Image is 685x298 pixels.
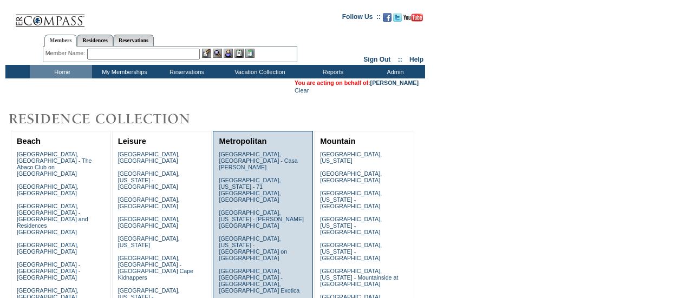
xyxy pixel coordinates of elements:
img: b_edit.gif [202,49,211,58]
div: Member Name: [45,49,87,58]
a: Help [409,56,423,63]
img: View [213,49,222,58]
img: Destinations by Exclusive Resorts [5,108,217,130]
a: Clear [295,87,309,94]
a: [GEOGRAPHIC_DATA], [US_STATE] [320,151,382,164]
a: [GEOGRAPHIC_DATA], [US_STATE] - Mountainside at [GEOGRAPHIC_DATA] [320,268,398,287]
a: [GEOGRAPHIC_DATA], [US_STATE] - [GEOGRAPHIC_DATA] [320,216,382,235]
a: [GEOGRAPHIC_DATA], [GEOGRAPHIC_DATA] - The Abaco Club on [GEOGRAPHIC_DATA] [17,151,92,177]
a: Mountain [320,137,355,145]
img: Become our fan on Facebook [383,13,392,22]
td: Reports [301,65,363,78]
a: Leisure [118,137,146,145]
a: Reservations [113,35,154,46]
a: Become our fan on Facebook [383,16,392,23]
a: [GEOGRAPHIC_DATA], [US_STATE] - [PERSON_NAME][GEOGRAPHIC_DATA] [219,209,304,229]
a: [GEOGRAPHIC_DATA], [GEOGRAPHIC_DATA] [17,183,79,196]
td: My Memberships [92,65,154,78]
img: b_calculator.gif [245,49,255,58]
a: Metropolitan [219,137,266,145]
a: Sign Out [363,56,390,63]
a: [GEOGRAPHIC_DATA], [GEOGRAPHIC_DATA] - Casa [PERSON_NAME] [219,151,297,170]
img: Subscribe to our YouTube Channel [403,14,423,22]
a: Beach [17,137,41,145]
a: Members [44,35,77,47]
a: [GEOGRAPHIC_DATA], [GEOGRAPHIC_DATA] [320,170,382,183]
td: Vacation Collection [217,65,301,78]
img: Impersonate [224,49,233,58]
a: [GEOGRAPHIC_DATA], [GEOGRAPHIC_DATA] [118,216,180,229]
a: [GEOGRAPHIC_DATA], [US_STATE] - [GEOGRAPHIC_DATA] [118,170,180,190]
img: Follow us on Twitter [393,13,402,22]
td: Admin [363,65,425,78]
a: [GEOGRAPHIC_DATA], [US_STATE] - [GEOGRAPHIC_DATA] [320,190,382,209]
a: [GEOGRAPHIC_DATA], [GEOGRAPHIC_DATA] - [GEOGRAPHIC_DATA] Cape Kidnappers [118,255,193,281]
a: [GEOGRAPHIC_DATA], [US_STATE] - [GEOGRAPHIC_DATA] on [GEOGRAPHIC_DATA] [219,235,287,261]
span: :: [398,56,402,63]
a: [GEOGRAPHIC_DATA], [GEOGRAPHIC_DATA] - [GEOGRAPHIC_DATA] and Residences [GEOGRAPHIC_DATA] [17,203,88,235]
td: Follow Us :: [342,12,381,25]
a: [GEOGRAPHIC_DATA], [US_STATE] - 71 [GEOGRAPHIC_DATA], [GEOGRAPHIC_DATA] [219,177,280,203]
a: Subscribe to our YouTube Channel [403,16,423,23]
a: [GEOGRAPHIC_DATA] - [GEOGRAPHIC_DATA] - [GEOGRAPHIC_DATA] [17,261,80,281]
td: Home [30,65,92,78]
a: [PERSON_NAME] [370,80,419,86]
span: You are acting on behalf of: [295,80,419,86]
a: [GEOGRAPHIC_DATA], [GEOGRAPHIC_DATA] - [GEOGRAPHIC_DATA], [GEOGRAPHIC_DATA] Exotica [219,268,299,294]
a: [GEOGRAPHIC_DATA], [GEOGRAPHIC_DATA] [118,196,180,209]
a: Follow us on Twitter [393,16,402,23]
a: [GEOGRAPHIC_DATA], [US_STATE] - [GEOGRAPHIC_DATA] [320,242,382,261]
img: Compass Home [15,5,85,28]
a: [GEOGRAPHIC_DATA], [US_STATE] [118,235,180,248]
a: Residences [77,35,113,46]
a: [GEOGRAPHIC_DATA], [GEOGRAPHIC_DATA] [17,242,79,255]
img: i.gif [5,16,14,17]
a: [GEOGRAPHIC_DATA], [GEOGRAPHIC_DATA] [118,151,180,164]
td: Reservations [154,65,217,78]
img: Reservations [234,49,244,58]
